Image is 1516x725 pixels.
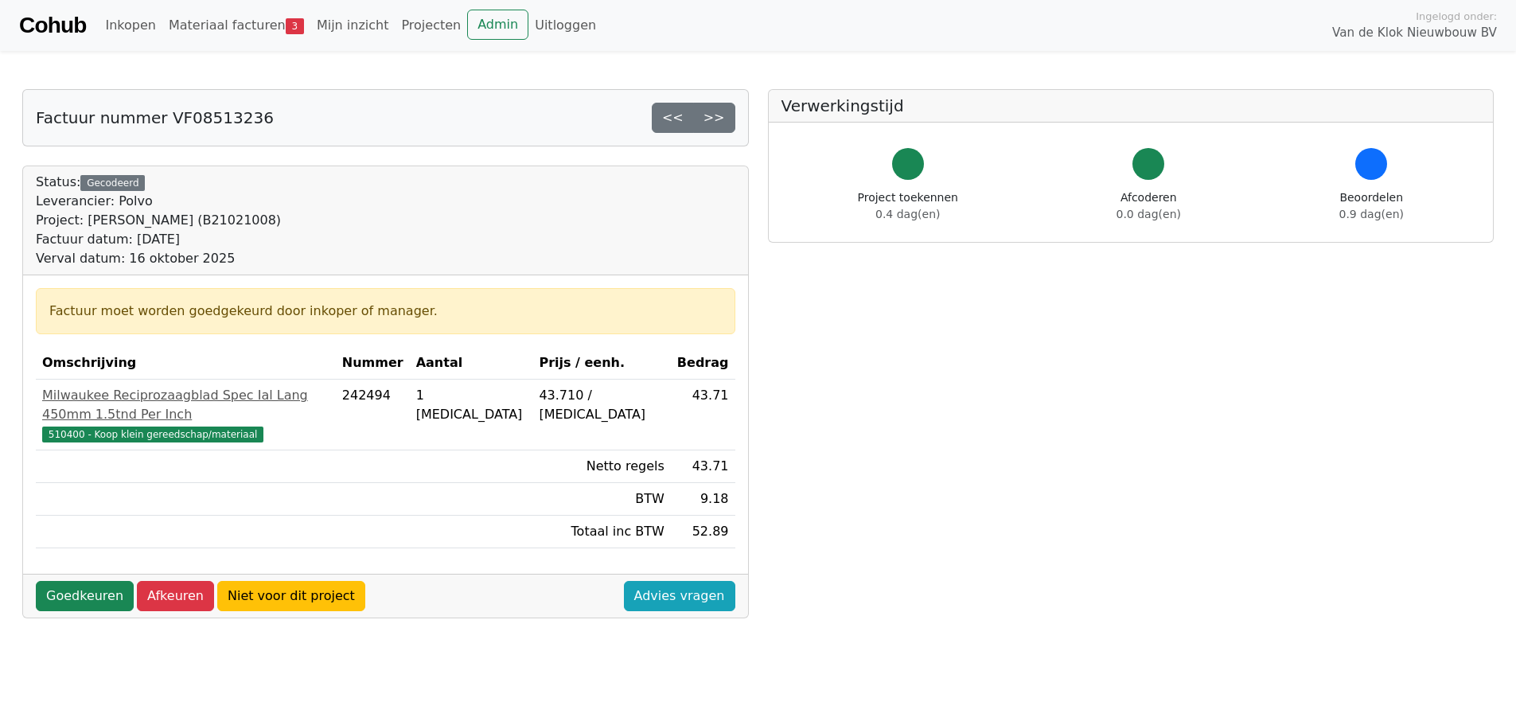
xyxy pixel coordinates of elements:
span: 0.0 dag(en) [1117,208,1181,220]
h5: Verwerkingstijd [781,96,1481,115]
a: Inkopen [99,10,162,41]
span: 510400 - Koop klein gereedschap/materiaal [42,427,263,442]
span: 0.9 dag(en) [1339,208,1404,220]
div: Project: [PERSON_NAME] (B21021008) [36,211,281,230]
a: Niet voor dit project [217,581,365,611]
span: 0.4 dag(en) [875,208,940,220]
td: 43.71 [671,380,735,450]
div: Milwaukee Reciprozaagblad Spec Ial Lang 450mm 1.5tnd Per Inch [42,386,329,424]
td: 52.89 [671,516,735,548]
div: Project toekennen [858,189,958,223]
a: Materiaal facturen3 [162,10,310,41]
th: Prijs / eenh. [532,347,670,380]
td: Netto regels [532,450,670,483]
a: Cohub [19,6,86,45]
a: Afkeuren [137,581,214,611]
div: Afcoderen [1117,189,1181,223]
a: Milwaukee Reciprozaagblad Spec Ial Lang 450mm 1.5tnd Per Inch510400 - Koop klein gereedschap/mate... [42,386,329,443]
div: Verval datum: 16 oktober 2025 [36,249,281,268]
span: 3 [286,18,304,34]
td: Totaal inc BTW [532,516,670,548]
a: Advies vragen [624,581,735,611]
a: Projecten [395,10,467,41]
th: Omschrijving [36,347,336,380]
div: 1 [MEDICAL_DATA] [416,386,527,424]
th: Nummer [336,347,410,380]
th: Aantal [410,347,533,380]
a: >> [693,103,735,133]
h5: Factuur nummer VF08513236 [36,108,274,127]
td: BTW [532,483,670,516]
div: Beoordelen [1339,189,1404,223]
span: Ingelogd onder: [1416,9,1497,24]
a: Goedkeuren [36,581,134,611]
div: 43.710 / [MEDICAL_DATA] [539,386,664,424]
td: 242494 [336,380,410,450]
td: 43.71 [671,450,735,483]
th: Bedrag [671,347,735,380]
a: Admin [467,10,528,40]
div: Gecodeerd [80,175,145,191]
div: Factuur datum: [DATE] [36,230,281,249]
a: Mijn inzicht [310,10,396,41]
div: Status: [36,173,281,268]
a: << [652,103,694,133]
span: Van de Klok Nieuwbouw BV [1332,24,1497,42]
div: Leverancier: Polvo [36,192,281,211]
div: Factuur moet worden goedgekeurd door inkoper of manager. [49,302,722,321]
a: Uitloggen [528,10,602,41]
td: 9.18 [671,483,735,516]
